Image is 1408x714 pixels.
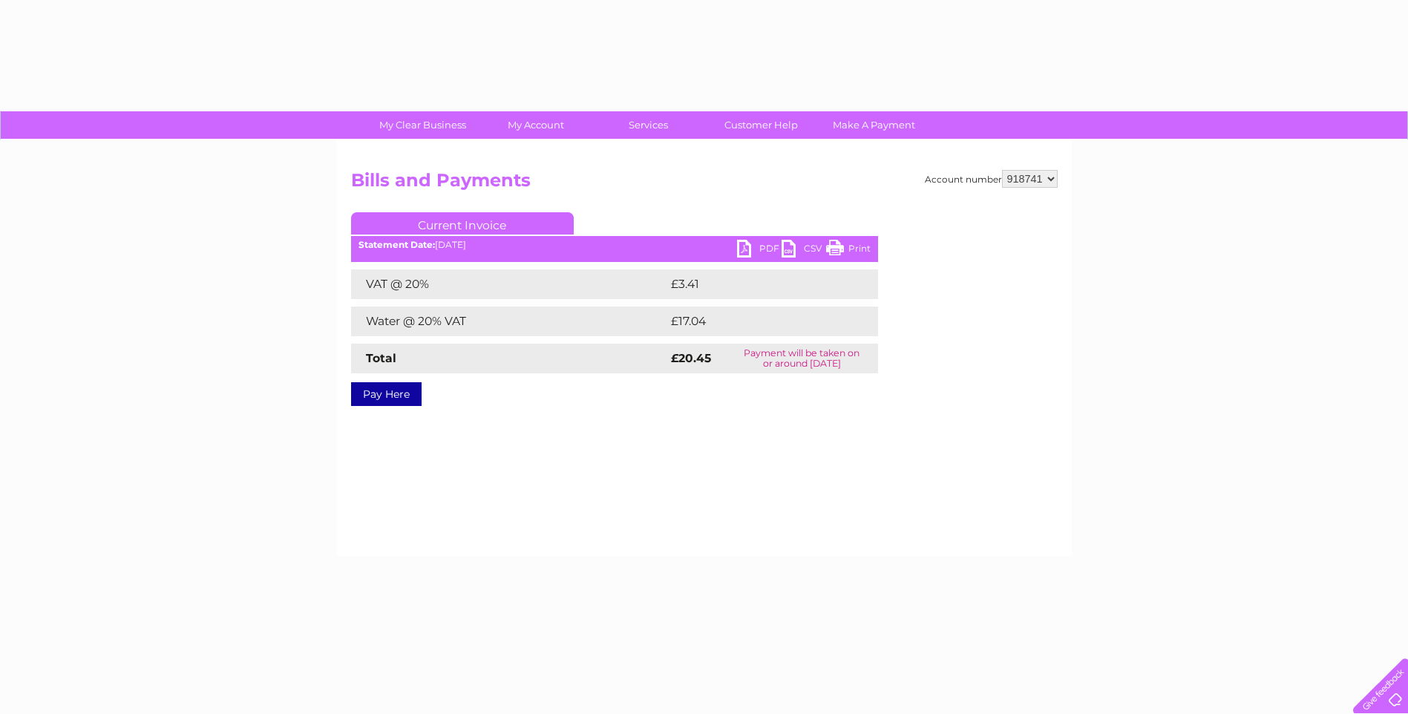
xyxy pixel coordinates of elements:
[700,111,822,139] a: Customer Help
[667,269,842,299] td: £3.41
[351,212,574,235] a: Current Invoice
[782,240,826,261] a: CSV
[826,240,871,261] a: Print
[351,307,667,336] td: Water @ 20% VAT
[587,111,710,139] a: Services
[351,170,1058,198] h2: Bills and Payments
[671,351,711,365] strong: £20.45
[351,240,878,250] div: [DATE]
[813,111,935,139] a: Make A Payment
[358,239,435,250] b: Statement Date:
[351,269,667,299] td: VAT @ 20%
[925,170,1058,188] div: Account number
[351,382,422,406] a: Pay Here
[361,111,484,139] a: My Clear Business
[667,307,847,336] td: £17.04
[737,240,782,261] a: PDF
[726,344,878,373] td: Payment will be taken on or around [DATE]
[366,351,396,365] strong: Total
[474,111,597,139] a: My Account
